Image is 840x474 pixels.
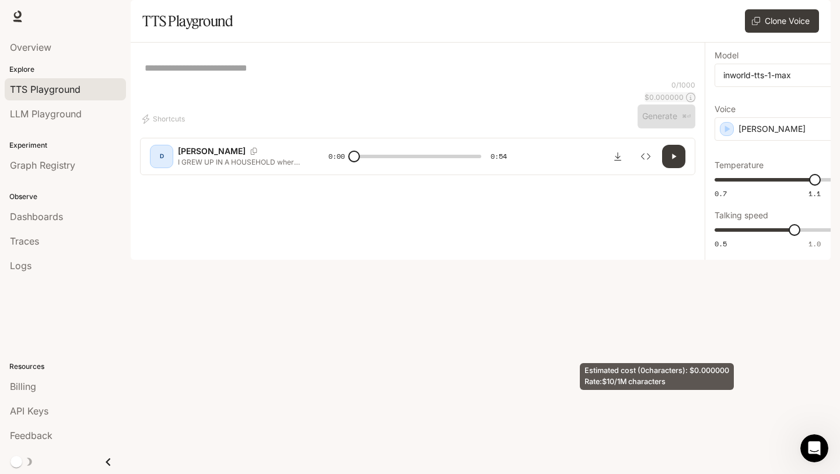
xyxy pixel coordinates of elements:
div: Estimated cost ( 0 characters): $ 0.000000 Rate: $10/1M characters [580,363,734,390]
button: Copy Voice ID [246,148,262,155]
p: I GREW UP IN A HOUSEHOLD where we were very suspicious of dented cans. Dented cans were, accordin... [178,157,300,167]
span: 0.7 [715,189,727,198]
button: Shortcuts [140,110,190,128]
p: 0 / 1000 [671,80,695,90]
p: Temperature [715,161,764,169]
div: D [152,147,171,166]
span: 0.5 [715,239,727,249]
h1: TTS Playground [142,9,233,33]
p: [PERSON_NAME] [738,123,806,135]
button: Clone Voice [745,9,819,33]
span: 0:54 [491,151,507,162]
p: Talking speed [715,211,768,219]
button: Download audio [606,145,629,168]
p: $ 0.000000 [645,92,684,102]
p: [PERSON_NAME] [178,145,246,157]
button: Inspect [634,145,657,168]
p: Voice [715,105,736,113]
p: Model [715,51,738,60]
span: 0:00 [328,151,345,162]
iframe: Intercom live chat [800,434,828,462]
span: 1.0 [808,239,821,249]
span: 1.1 [808,189,821,198]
